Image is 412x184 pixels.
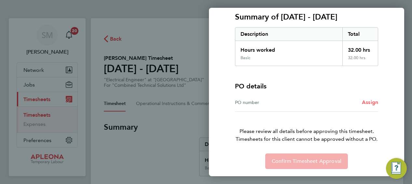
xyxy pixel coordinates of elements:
[235,12,378,22] h3: Summary of [DATE] - [DATE]
[342,28,378,41] div: Total
[386,158,407,179] button: Engage Resource Center
[235,41,342,55] div: Hours worked
[235,27,378,66] div: Summary of 23 - 29 Aug 2025
[362,99,378,106] a: Assign
[235,99,307,106] div: PO number
[362,99,378,105] span: Assign
[227,112,386,143] p: Please review all details before approving this timesheet.
[227,135,386,143] span: Timesheets for this client cannot be approved without a PO.
[342,55,378,66] div: 32.00 hrs
[342,41,378,55] div: 32.00 hrs
[235,28,342,41] div: Description
[235,82,267,91] h4: PO details
[240,55,250,60] div: Basic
